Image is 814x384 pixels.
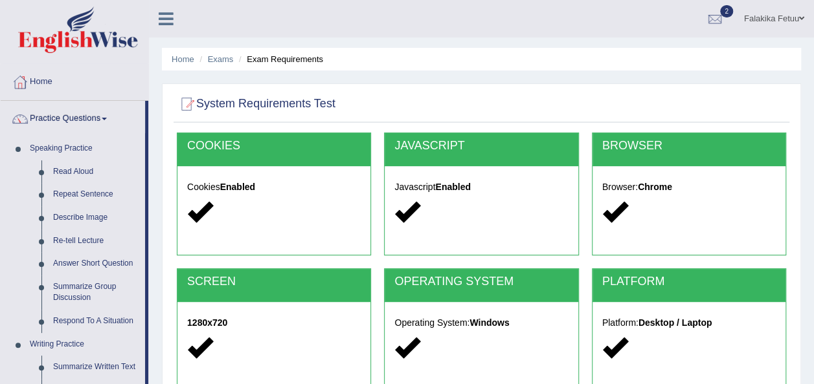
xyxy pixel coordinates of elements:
[187,275,361,288] h2: SCREEN
[220,182,255,192] strong: Enabled
[394,275,568,288] h2: OPERATING SYSTEM
[602,275,776,288] h2: PLATFORM
[187,182,361,192] h5: Cookies
[394,182,568,192] h5: Javascript
[172,54,194,64] a: Home
[469,317,509,328] strong: Windows
[47,252,145,275] a: Answer Short Question
[720,5,733,17] span: 2
[394,140,568,153] h2: JAVASCRIPT
[187,317,227,328] strong: 1280x720
[208,54,234,64] a: Exams
[602,140,776,153] h2: BROWSER
[24,333,145,356] a: Writing Practice
[47,160,145,184] a: Read Aloud
[394,318,568,328] h5: Operating System:
[187,140,361,153] h2: COOKIES
[1,64,148,96] a: Home
[47,310,145,333] a: Respond To A Situation
[177,94,335,114] h2: System Requirements Test
[639,317,712,328] strong: Desktop / Laptop
[602,318,776,328] h5: Platform:
[602,182,776,192] h5: Browser:
[47,275,145,310] a: Summarize Group Discussion
[1,101,145,133] a: Practice Questions
[47,229,145,253] a: Re-tell Lecture
[47,206,145,229] a: Describe Image
[638,182,672,192] strong: Chrome
[435,182,470,192] strong: Enabled
[47,183,145,206] a: Repeat Sentence
[24,137,145,160] a: Speaking Practice
[236,53,323,65] li: Exam Requirements
[47,356,145,379] a: Summarize Written Text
